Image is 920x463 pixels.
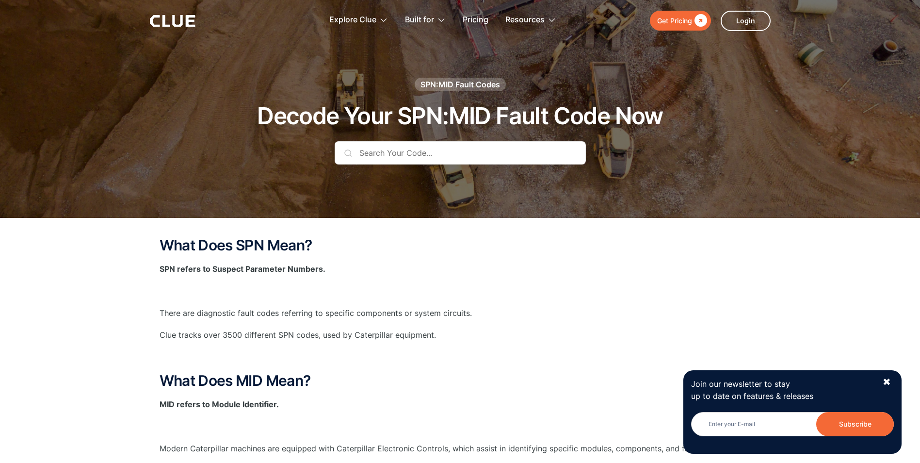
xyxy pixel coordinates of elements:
a: Login [721,11,771,31]
p: There are diagnostic fault codes referring to specific components or system circuits. [160,307,761,319]
div: Explore Clue [329,5,388,35]
div: Get Pricing [657,15,692,27]
form: Newsletter [691,412,894,446]
p: ‍ [160,351,761,363]
a: Get Pricing [650,11,711,31]
a: Pricing [463,5,488,35]
div: ✖ [883,376,891,388]
h2: What Does MID Mean? [160,373,761,389]
div: SPN:MID Fault Codes [420,79,500,90]
strong: MID refers to Module Identifier. [160,399,279,409]
p: Join our newsletter to stay up to date on features & releases [691,378,873,402]
p: Clue tracks over 3500 different SPN codes, used by Caterpillar equipment. [160,329,761,341]
div: Resources [505,5,556,35]
p: ‍ [160,285,761,297]
div: Built for [405,5,434,35]
div:  [692,15,707,27]
h2: What Does SPN Mean? [160,237,761,253]
div: Explore Clue [329,5,376,35]
h1: Decode Your SPN:MID Fault Code Now [257,103,663,129]
strong: SPN refers to Suspect Parameter Numbers. [160,264,325,274]
input: Subscribe [816,412,894,436]
p: Modern Caterpillar machines are equipped with Caterpillar Electronic Controls, which assist in id... [160,443,761,455]
div: Built for [405,5,446,35]
input: Search Your Code... [335,141,586,165]
div: Resources [505,5,545,35]
input: Enter your E-mail [691,412,894,436]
